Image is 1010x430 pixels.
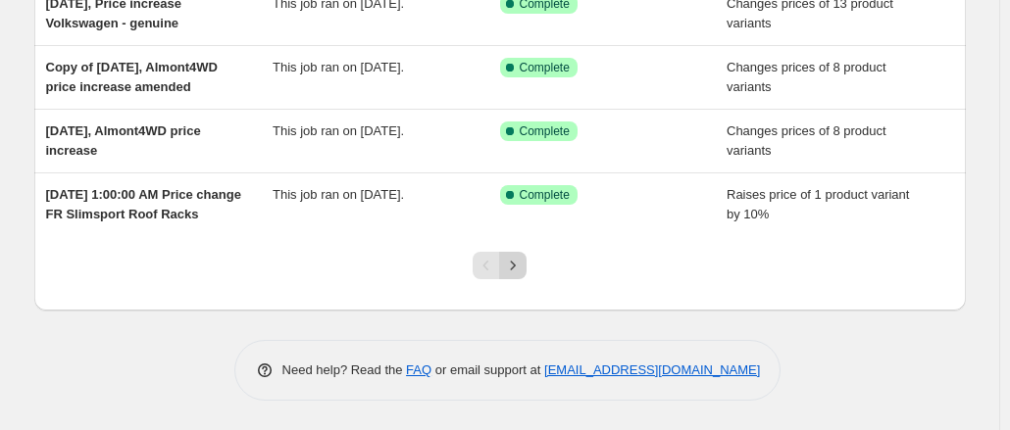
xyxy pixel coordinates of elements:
nav: Pagination [473,252,527,279]
span: Copy of [DATE], Almont4WD price increase amended [46,60,218,94]
span: [DATE], Almont4WD price increase [46,123,201,158]
a: FAQ [406,362,431,377]
a: [EMAIL_ADDRESS][DOMAIN_NAME] [544,362,760,377]
span: Changes prices of 8 product variants [727,60,886,94]
span: This job ran on [DATE]. [273,123,404,138]
span: or email support at [431,362,544,377]
span: This job ran on [DATE]. [273,60,404,74]
span: Raises price of 1 product variant by 10% [727,187,909,221]
span: This job ran on [DATE]. [273,187,404,202]
span: Changes prices of 8 product variants [727,123,886,158]
span: Complete [520,60,570,75]
span: Complete [520,123,570,139]
span: Need help? Read the [282,362,407,377]
button: Next [499,252,527,279]
span: Complete [520,187,570,203]
span: [DATE] 1:00:00 AM Price change FR Slimsport Roof Racks [46,187,241,221]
